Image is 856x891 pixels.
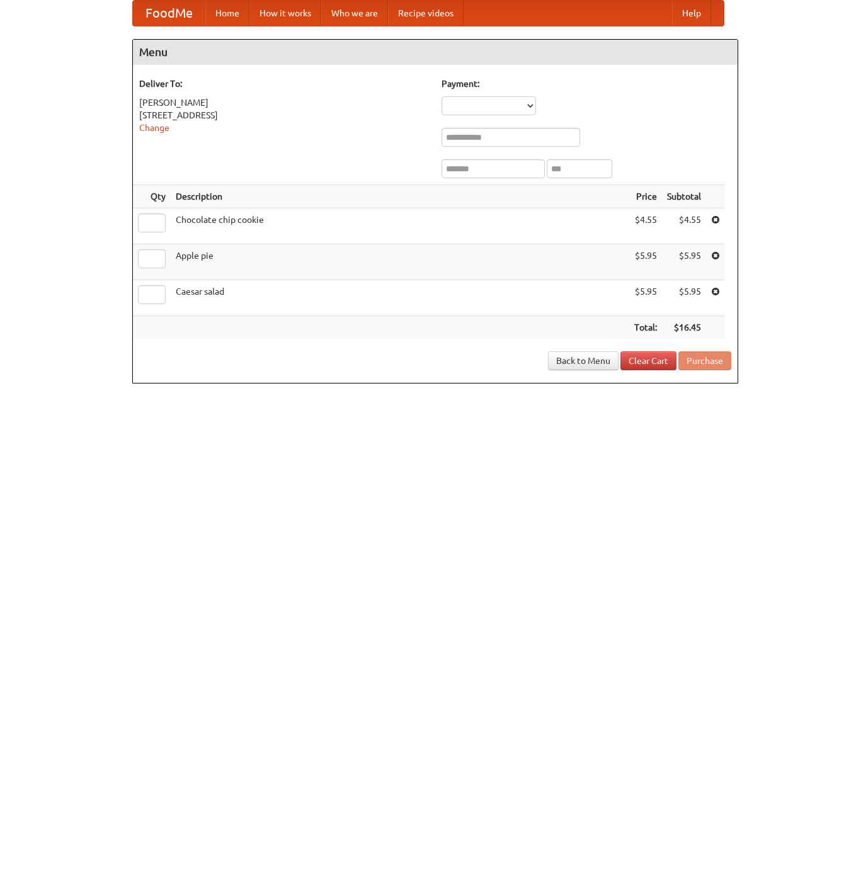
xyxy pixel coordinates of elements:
[171,280,629,316] td: Caesar salad
[442,77,731,90] h5: Payment:
[662,316,706,339] th: $16.45
[662,208,706,244] td: $4.55
[139,96,429,109] div: [PERSON_NAME]
[249,1,321,26] a: How it works
[662,244,706,280] td: $5.95
[662,280,706,316] td: $5.95
[629,316,662,339] th: Total:
[133,185,171,208] th: Qty
[672,1,711,26] a: Help
[133,1,205,26] a: FoodMe
[629,244,662,280] td: $5.95
[139,123,169,133] a: Change
[139,109,429,122] div: [STREET_ADDRESS]
[171,244,629,280] td: Apple pie
[171,185,629,208] th: Description
[662,185,706,208] th: Subtotal
[171,208,629,244] td: Chocolate chip cookie
[629,280,662,316] td: $5.95
[205,1,249,26] a: Home
[321,1,388,26] a: Who we are
[548,351,619,370] a: Back to Menu
[388,1,464,26] a: Recipe videos
[678,351,731,370] button: Purchase
[139,77,429,90] h5: Deliver To:
[620,351,676,370] a: Clear Cart
[629,208,662,244] td: $4.55
[133,40,738,65] h4: Menu
[629,185,662,208] th: Price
